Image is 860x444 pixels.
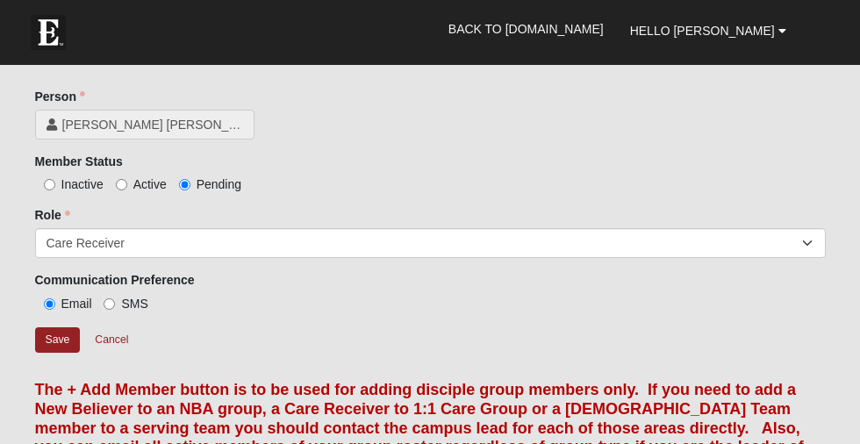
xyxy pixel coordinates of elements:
[116,179,127,190] input: Active
[617,9,799,53] a: Hello [PERSON_NAME]
[197,177,241,191] span: Pending
[630,24,775,38] span: Hello [PERSON_NAME]
[31,15,66,50] img: Eleven22 logo
[44,298,55,310] input: Email
[83,326,140,354] a: Cancel
[435,7,617,51] a: Back to [DOMAIN_NAME]
[179,179,190,190] input: Pending
[133,177,167,191] span: Active
[35,206,70,224] label: Role
[44,179,55,190] input: Inactive
[121,297,147,311] span: SMS
[35,327,81,353] input: Alt+s
[35,153,123,170] label: Member Status
[35,271,195,289] label: Communication Preference
[61,177,104,191] span: Inactive
[61,297,92,311] span: Email
[62,116,243,133] span: [PERSON_NAME] [PERSON_NAME]
[35,88,85,105] label: Person
[104,298,115,310] input: SMS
